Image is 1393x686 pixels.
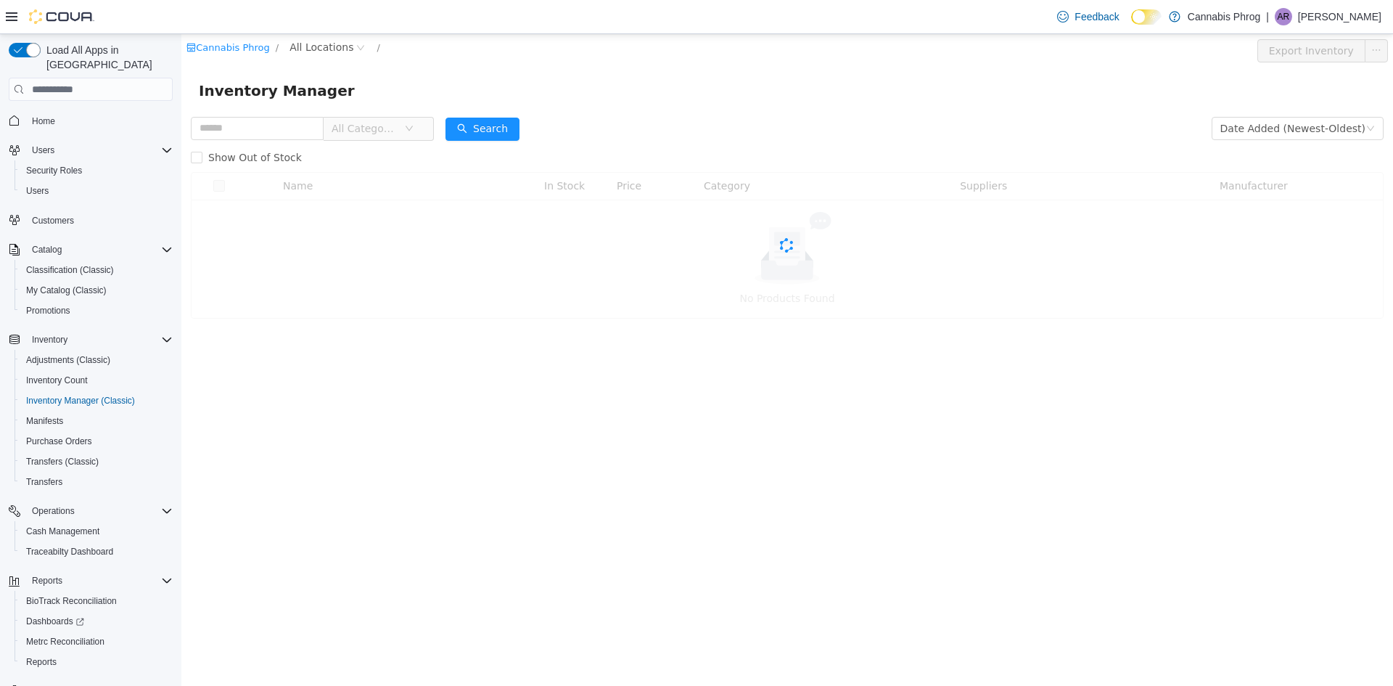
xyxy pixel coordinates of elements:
button: Inventory Manager (Classic) [15,391,178,411]
button: Catalog [3,240,178,260]
a: Traceabilty Dashboard [20,543,119,560]
span: Customers [26,211,173,229]
span: Operations [32,505,75,517]
span: Inventory Manager (Classic) [26,395,135,407]
button: Reports [26,572,68,589]
span: Show Out of Stock [21,118,126,129]
span: Cash Management [20,523,173,540]
span: Inventory Count [20,372,173,389]
span: Reports [20,653,173,671]
button: Inventory Count [15,370,178,391]
p: Cannabis Phrog [1188,8,1260,25]
span: Promotions [20,302,173,319]
span: Transfers [26,476,62,488]
a: My Catalog (Classic) [20,282,112,299]
span: Users [26,142,173,159]
span: Promotions [26,305,70,317]
a: Security Roles [20,162,88,179]
button: Metrc Reconciliation [15,632,178,652]
button: Reports [15,652,178,672]
a: Users [20,182,54,200]
span: Reports [32,575,62,587]
button: Inventory [3,330,178,350]
span: Adjustments (Classic) [26,354,110,366]
span: AR [1278,8,1290,25]
span: Purchase Orders [20,433,173,450]
span: Inventory [26,331,173,348]
span: BioTrack Reconciliation [26,595,117,607]
button: My Catalog (Classic) [15,280,178,301]
span: Security Roles [20,162,173,179]
div: Date Added (Newest-Oldest) [1039,83,1184,105]
span: Dashboards [26,616,84,627]
a: Cash Management [20,523,105,540]
a: Transfers [20,473,68,491]
span: Load All Apps in [GEOGRAPHIC_DATA] [41,43,173,72]
span: Users [26,185,49,197]
span: Inventory Manager [17,45,182,68]
a: Classification (Classic) [20,261,120,279]
p: | [1266,8,1269,25]
button: Users [26,142,60,159]
button: Classification (Classic) [15,260,178,280]
i: icon: shop [5,9,15,18]
img: Cova [29,9,94,24]
span: Traceabilty Dashboard [20,543,173,560]
i: icon: down [223,90,232,100]
a: Dashboards [15,611,178,632]
span: BioTrack Reconciliation [20,592,173,610]
span: Home [26,111,173,129]
span: Security Roles [26,165,82,176]
span: Reports [26,572,173,589]
span: Metrc Reconciliation [26,636,104,648]
button: Customers [3,210,178,231]
a: icon: shopCannabis Phrog [5,8,89,19]
span: Home [32,115,55,127]
a: Reports [20,653,62,671]
a: Metrc Reconciliation [20,633,110,650]
span: Classification (Classic) [26,264,114,276]
span: My Catalog (Classic) [26,285,107,296]
button: Operations [3,501,178,521]
a: BioTrack Reconciliation [20,592,123,610]
a: Promotions [20,302,76,319]
input: Dark Mode [1131,9,1162,25]
span: Classification (Classic) [20,261,173,279]
a: Purchase Orders [20,433,98,450]
span: My Catalog (Classic) [20,282,173,299]
span: All Locations [108,5,172,21]
span: Cash Management [26,526,99,537]
a: Customers [26,212,80,229]
button: Users [3,140,178,160]
span: Transfers (Classic) [20,453,173,470]
span: Manifests [26,415,63,427]
button: BioTrack Reconciliation [15,591,178,611]
span: Dashboards [20,613,173,630]
a: Feedback [1051,2,1125,31]
span: Inventory Count [26,375,88,386]
span: Adjustments (Classic) [20,351,173,369]
button: Promotions [15,301,178,321]
span: Feedback [1074,9,1119,24]
a: Home [26,113,61,130]
span: Traceabilty Dashboard [26,546,113,558]
button: Transfers (Classic) [15,452,178,472]
span: Inventory Manager (Classic) [20,392,173,409]
button: Purchase Orders [15,431,178,452]
button: Cash Management [15,521,178,542]
span: Purchase Orders [26,436,92,447]
button: Users [15,181,178,201]
span: Reports [26,656,57,668]
p: [PERSON_NAME] [1298,8,1381,25]
span: Catalog [26,241,173,258]
span: Customers [32,215,74,226]
span: Transfers (Classic) [26,456,99,467]
button: Transfers [15,472,178,492]
i: icon: down [1185,90,1193,100]
span: Transfers [20,473,173,491]
button: Reports [3,571,178,591]
button: icon: ellipsis [1183,5,1207,28]
button: Inventory [26,331,73,348]
div: Amanda Raymer-Henderson [1275,8,1292,25]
